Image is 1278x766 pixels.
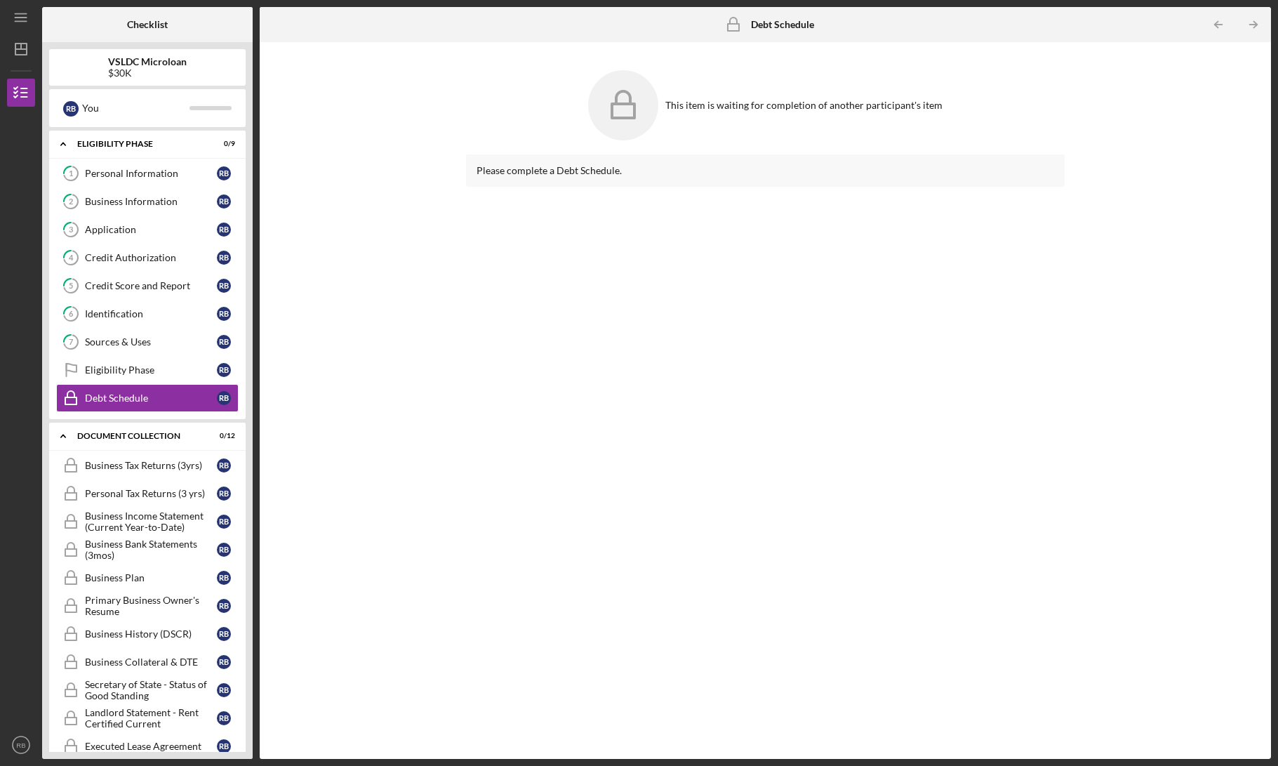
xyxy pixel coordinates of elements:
[217,543,231,557] div: R B
[85,572,217,583] div: Business Plan
[56,272,239,300] a: 5Credit Score and ReportRB
[82,96,189,120] div: You
[56,676,239,704] a: Secretary of State - Status of Good StandingRB
[217,307,231,321] div: R B
[7,731,35,759] button: RB
[56,564,239,592] a: Business PlanRB
[217,251,231,265] div: R B
[69,253,74,263] tspan: 4
[63,101,79,117] div: R B
[751,19,814,30] b: Debt Schedule
[56,451,239,480] a: Business Tax Returns (3yrs)RB
[56,356,239,384] a: Eligibility PhaseRB
[56,732,239,760] a: Executed Lease AgreementRB
[85,539,217,561] div: Business Bank Statements (3mos)
[85,336,217,348] div: Sources & Uses
[85,280,217,291] div: Credit Score and Report
[77,432,200,440] div: Document Collection
[217,194,231,209] div: R B
[56,216,239,244] a: 3ApplicationRB
[56,384,239,412] a: Debt ScheduleRB
[210,140,235,148] div: 0 / 9
[477,165,1054,176] div: Please complete a Debt Schedule.
[69,169,73,178] tspan: 1
[217,711,231,725] div: R B
[217,363,231,377] div: R B
[56,159,239,187] a: 1Personal InformationRB
[56,704,239,732] a: Landlord Statement - Rent Certified CurrentRB
[210,432,235,440] div: 0 / 12
[85,364,217,376] div: Eligibility Phase
[85,252,217,263] div: Credit Authorization
[85,224,217,235] div: Application
[56,187,239,216] a: 2Business InformationRB
[85,679,217,701] div: Secretary of State - Status of Good Standing
[56,592,239,620] a: Primary Business Owner's ResumeRB
[85,168,217,179] div: Personal Information
[85,656,217,668] div: Business Collateral & DTE
[217,335,231,349] div: R B
[217,571,231,585] div: R B
[85,392,217,404] div: Debt Schedule
[217,279,231,293] div: R B
[85,196,217,207] div: Business Information
[69,338,74,347] tspan: 7
[217,683,231,697] div: R B
[77,140,200,148] div: Eligibility Phase
[217,458,231,473] div: R B
[217,599,231,613] div: R B
[217,655,231,669] div: R B
[85,510,217,533] div: Business Income Statement (Current Year-to-Date)
[85,741,217,752] div: Executed Lease Agreement
[217,627,231,641] div: R B
[85,488,217,499] div: Personal Tax Returns (3 yrs)
[127,19,168,30] b: Checklist
[56,300,239,328] a: 6IdentificationRB
[69,310,74,319] tspan: 6
[69,225,73,235] tspan: 3
[56,328,239,356] a: 7Sources & UsesRB
[108,56,187,67] b: VSLDC Microloan
[85,460,217,471] div: Business Tax Returns (3yrs)
[665,100,943,111] div: This item is waiting for completion of another participant's item
[16,741,25,749] text: RB
[85,707,217,729] div: Landlord Statement - Rent Certified Current
[56,244,239,272] a: 4Credit AuthorizationRB
[85,308,217,319] div: Identification
[56,620,239,648] a: Business History (DSCR)RB
[56,480,239,508] a: Personal Tax Returns (3 yrs)RB
[217,739,231,753] div: R B
[217,487,231,501] div: R B
[85,628,217,640] div: Business History (DSCR)
[85,595,217,617] div: Primary Business Owner's Resume
[56,648,239,676] a: Business Collateral & DTERB
[217,391,231,405] div: R B
[217,515,231,529] div: R B
[56,536,239,564] a: Business Bank Statements (3mos)RB
[217,166,231,180] div: R B
[108,67,187,79] div: $30K
[69,197,73,206] tspan: 2
[56,508,239,536] a: Business Income Statement (Current Year-to-Date)RB
[217,223,231,237] div: R B
[69,282,73,291] tspan: 5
